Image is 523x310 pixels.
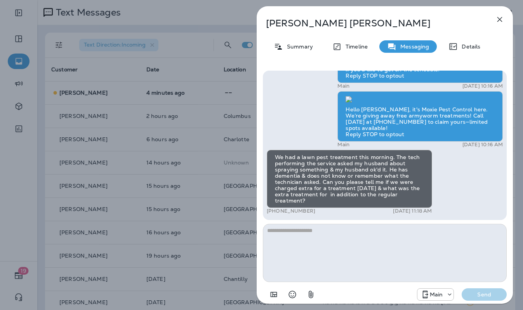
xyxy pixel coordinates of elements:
[458,43,480,50] p: Details
[396,43,429,50] p: Messaging
[337,91,503,142] div: Hello [PERSON_NAME], it's Moxie Pest Control here. We’re giving away free armyworm treatments! Ca...
[346,96,352,102] img: twilio-download
[430,291,443,298] p: Main
[283,43,313,50] p: Summary
[462,83,503,89] p: [DATE] 10:16 AM
[462,142,503,148] p: [DATE] 10:16 AM
[266,287,281,302] button: Add in a premade template
[337,142,349,148] p: Main
[337,83,349,89] p: Main
[266,18,478,29] p: [PERSON_NAME] [PERSON_NAME]
[342,43,368,50] p: Timeline
[267,208,315,214] p: [PHONE_NUMBER]
[267,150,432,208] div: We had a lawn pest treatment this morning. The tech performing the service asked my husband about...
[417,290,454,299] div: +1 (817) 482-3792
[393,208,432,214] p: [DATE] 11:18 AM
[285,287,300,302] button: Select an emoji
